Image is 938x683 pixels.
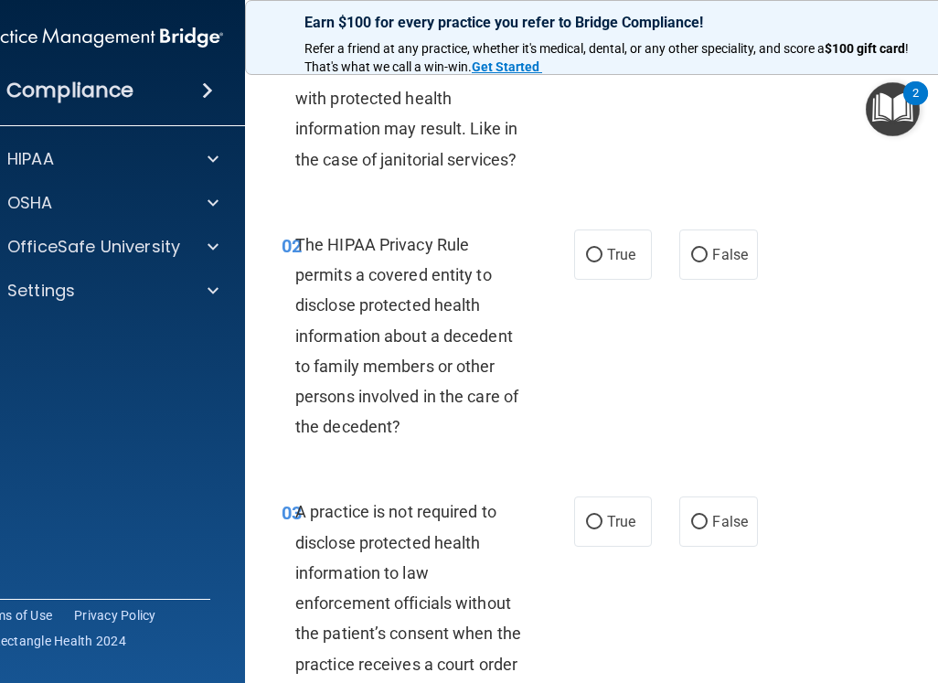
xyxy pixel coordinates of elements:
p: Earn $100 for every practice you refer to Bridge Compliance! [304,14,926,31]
p: HIPAA [7,148,54,170]
span: ! That's what we call a win-win. [304,41,911,74]
span: False [712,513,748,530]
span: 03 [282,502,302,524]
strong: $100 gift card [825,41,905,56]
a: Privacy Policy [74,606,156,624]
input: True [586,516,602,529]
span: True [607,246,635,263]
input: True [586,249,602,262]
strong: Get Started [472,59,539,74]
p: Settings [7,280,75,302]
input: False [691,516,708,529]
input: False [691,249,708,262]
span: True [607,513,635,530]
span: The HIPAA Privacy Rule permits a covered entity to disclose protected health information about a ... [295,235,518,436]
span: False [712,246,748,263]
h4: Compliance [6,78,133,103]
p: OSHA [7,192,53,214]
span: Refer a friend at any practice, whether it's medical, dental, or any other speciality, and score a [304,41,825,56]
p: OfficeSafe University [7,236,180,258]
span: 02 [282,235,302,257]
div: 2 [912,93,919,117]
button: Open Resource Center, 2 new notifications [866,82,920,136]
a: Get Started [472,59,542,74]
